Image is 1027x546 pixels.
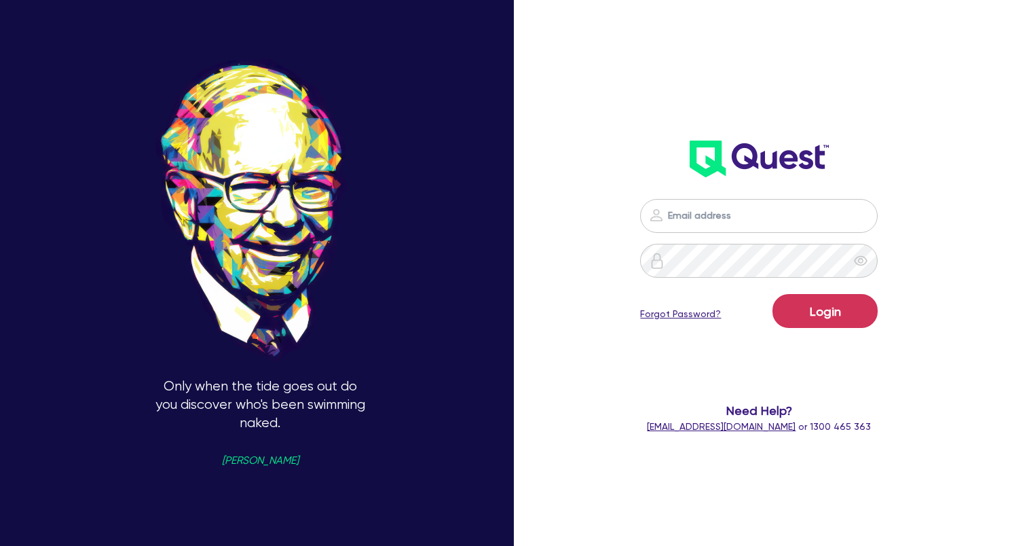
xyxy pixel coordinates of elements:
a: [EMAIL_ADDRESS][DOMAIN_NAME] [647,421,796,432]
input: Email address [640,199,878,233]
img: icon-password [648,207,665,223]
button: Login [772,294,878,328]
a: Forgot Password? [640,307,721,321]
span: [PERSON_NAME] [222,456,299,466]
img: icon-password [649,253,665,269]
span: Need Help? [627,401,893,420]
span: eye [854,254,867,268]
span: or 1300 465 363 [647,421,871,432]
img: wH2k97JdezQIQAAAABJRU5ErkJggg== [690,141,829,177]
